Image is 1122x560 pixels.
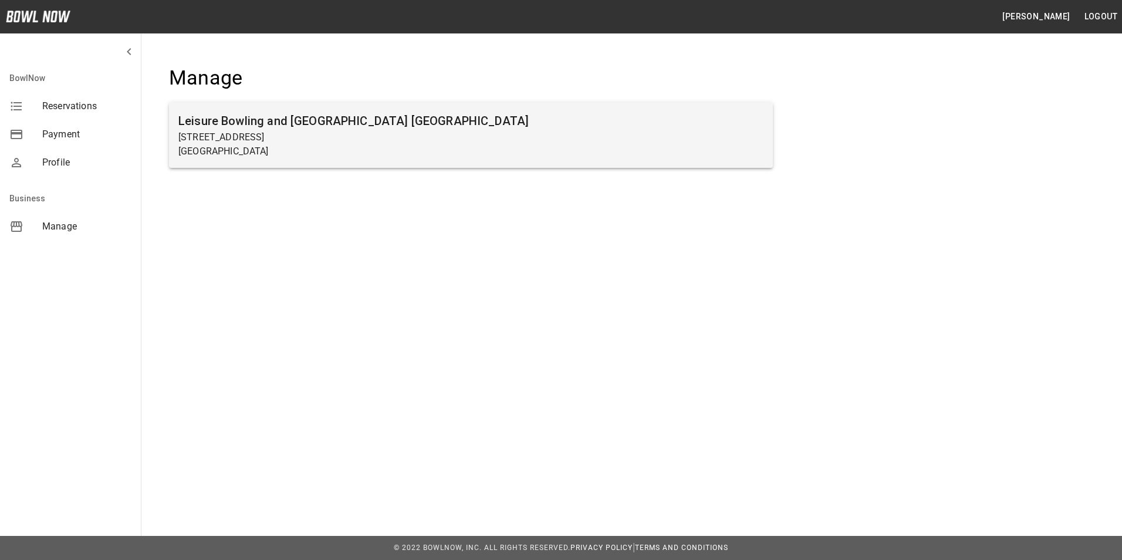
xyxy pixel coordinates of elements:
[394,544,570,552] span: © 2022 BowlNow, Inc. All Rights Reserved.
[178,112,763,130] h6: Leisure Bowling and [GEOGRAPHIC_DATA] [GEOGRAPHIC_DATA]
[635,544,728,552] a: Terms and Conditions
[42,220,131,234] span: Manage
[42,127,131,141] span: Payment
[42,156,131,170] span: Profile
[178,130,763,144] p: [STREET_ADDRESS]
[42,99,131,113] span: Reservations
[570,544,633,552] a: Privacy Policy
[1080,6,1122,28] button: Logout
[178,144,763,158] p: [GEOGRAPHIC_DATA]
[6,11,70,22] img: logo
[169,66,773,90] h4: Manage
[998,6,1074,28] button: [PERSON_NAME]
